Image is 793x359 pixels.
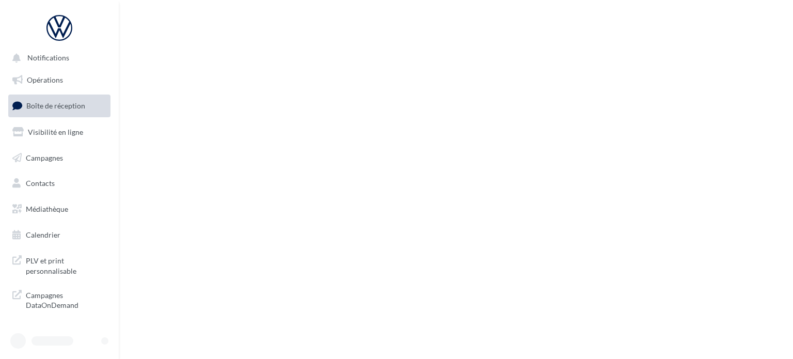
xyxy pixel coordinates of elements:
[6,224,113,246] a: Calendrier
[6,173,113,194] a: Contacts
[26,179,55,188] span: Contacts
[26,230,60,239] span: Calendrier
[28,128,83,136] span: Visibilité en ligne
[6,95,113,117] a: Boîte de réception
[6,284,113,315] a: Campagnes DataOnDemand
[27,54,69,63] span: Notifications
[6,249,113,280] a: PLV et print personnalisable
[6,147,113,169] a: Campagnes
[26,205,68,213] span: Médiathèque
[27,75,63,84] span: Opérations
[26,288,106,310] span: Campagnes DataOnDemand
[26,101,85,110] span: Boîte de réception
[6,121,113,143] a: Visibilité en ligne
[26,254,106,276] span: PLV et print personnalisable
[26,153,63,162] span: Campagnes
[6,69,113,91] a: Opérations
[6,198,113,220] a: Médiathèque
